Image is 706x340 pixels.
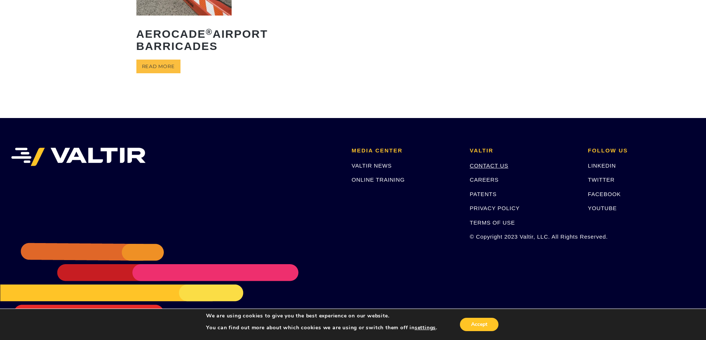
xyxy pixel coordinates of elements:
button: Accept [460,318,498,331]
h2: FOLLOW US [588,148,695,154]
h2: VALTIR [470,148,577,154]
a: CONTACT US [470,162,508,169]
h2: MEDIA CENTER [352,148,459,154]
a: FACEBOOK [588,191,621,197]
a: YOUTUBE [588,205,617,211]
h2: Aerocade Airport Barricades [136,22,232,58]
a: ONLINE TRAINING [352,176,405,183]
p: © Copyright 2023 Valtir, LLC. All Rights Reserved. [470,232,577,241]
a: TERMS OF USE [470,219,515,226]
a: PATENTS [470,191,497,197]
a: CAREERS [470,176,499,183]
a: TWITTER [588,176,614,183]
button: settings [415,324,436,331]
a: LINKEDIN [588,162,616,169]
a: PRIVACY POLICY [470,205,520,211]
p: You can find out more about which cookies we are using or switch them off in . [206,324,437,331]
img: VALTIR [11,148,146,166]
a: Read more about “Aerocade® Airport Barricades” [136,60,180,73]
a: VALTIR NEWS [352,162,392,169]
sup: ® [206,27,213,37]
p: We are using cookies to give you the best experience on our website. [206,313,437,319]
